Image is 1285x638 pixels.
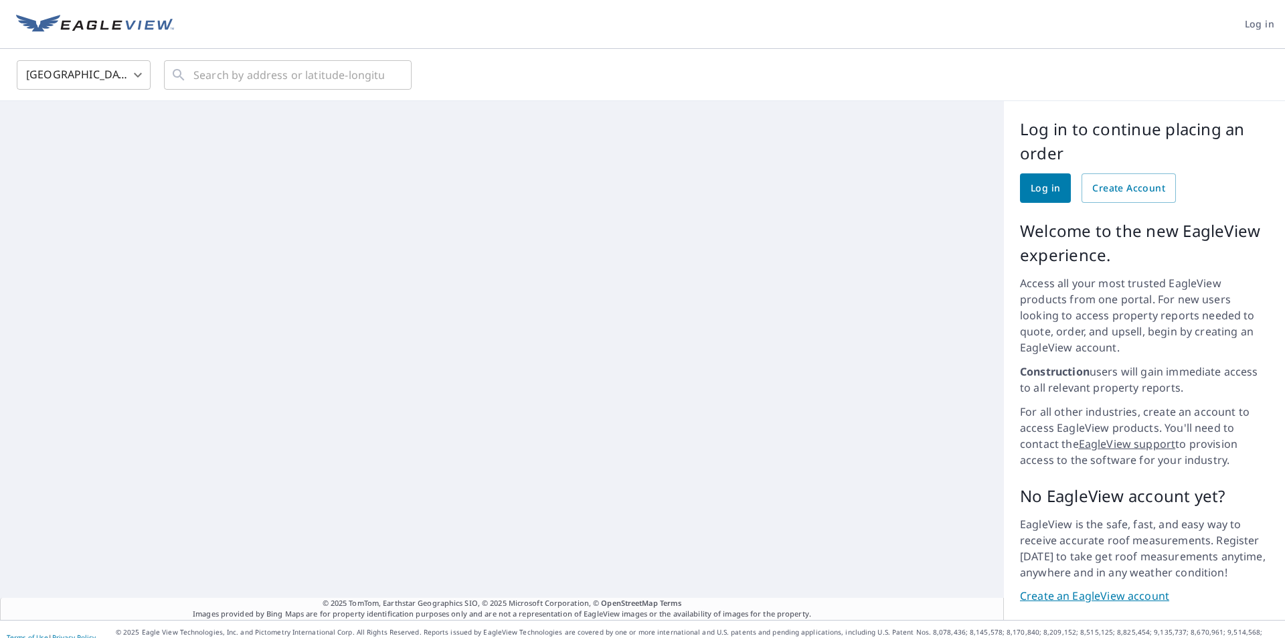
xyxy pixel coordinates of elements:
a: OpenStreetMap [601,598,657,608]
p: For all other industries, create an account to access EagleView products. You'll need to contact ... [1020,404,1269,468]
span: Log in [1031,180,1060,197]
p: Welcome to the new EagleView experience. [1020,219,1269,267]
p: EagleView is the safe, fast, and easy way to receive accurate roof measurements. Register [DATE] ... [1020,516,1269,580]
img: EV Logo [16,15,174,35]
p: Log in to continue placing an order [1020,117,1269,165]
a: Create Account [1082,173,1176,203]
strong: Construction [1020,364,1090,379]
span: © 2025 TomTom, Earthstar Geographics SIO, © 2025 Microsoft Corporation, © [323,598,682,609]
p: No EagleView account yet? [1020,484,1269,508]
a: Terms [660,598,682,608]
p: users will gain immediate access to all relevant property reports. [1020,364,1269,396]
input: Search by address or latitude-longitude [193,56,384,94]
span: Create Account [1092,180,1165,197]
a: Create an EagleView account [1020,588,1269,604]
span: Log in [1245,16,1274,33]
a: EagleView support [1079,436,1176,451]
p: Access all your most trusted EagleView products from one portal. For new users looking to access ... [1020,275,1269,355]
div: [GEOGRAPHIC_DATA] [17,56,151,94]
a: Log in [1020,173,1071,203]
